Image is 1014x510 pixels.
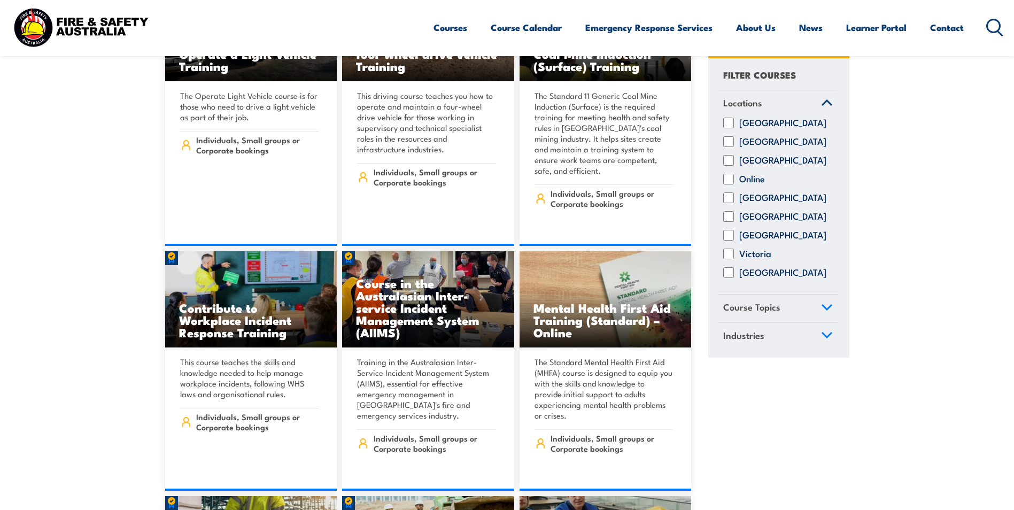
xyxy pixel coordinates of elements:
label: [GEOGRAPHIC_DATA] [739,118,826,129]
p: The Standard Mental Health First Aid (MHFA) course is designed to equip you with the skills and k... [535,357,674,421]
a: News [799,13,823,42]
span: Individuals, Small groups or Corporate bookings [374,167,496,187]
label: [GEOGRAPHIC_DATA] [739,193,826,204]
label: Victoria [739,249,771,260]
label: [GEOGRAPHIC_DATA] [739,212,826,222]
a: Course in the Australasian Inter-service Incident Management System (AIIMS) [342,251,514,347]
img: Mental Health First Aid Training (Standard) – Online (2) [520,251,692,347]
h3: Operate and maintain a four wheel drive vehicle Training [356,35,500,72]
a: Learner Portal [846,13,907,42]
h3: Operate a Light Vehicle Training [179,48,323,72]
h3: Mental Health First Aid Training (Standard) – Online [533,302,678,338]
h3: Contribute to Workplace Incident Response Training [179,302,323,338]
label: [GEOGRAPHIC_DATA] [739,230,826,241]
p: The Standard 11 Generic Coal Mine Induction (Surface) is the required training for meeting health... [535,90,674,176]
label: [GEOGRAPHIC_DATA] [739,137,826,148]
a: About Us [736,13,776,42]
a: Industries [718,323,838,351]
span: Individuals, Small groups or Corporate bookings [196,412,319,432]
a: Course Topics [718,295,838,323]
span: Individuals, Small groups or Corporate bookings [196,135,319,155]
label: [GEOGRAPHIC_DATA] [739,156,826,166]
img: Course in the Australasian Inter-service Incident Management System (AIIMS) TRAINING [342,251,514,347]
label: [GEOGRAPHIC_DATA] [739,268,826,279]
a: Mental Health First Aid Training (Standard) – Online [520,251,692,347]
a: Contact [930,13,964,42]
span: Industries [723,328,764,343]
p: Training in the Australasian Inter-Service Incident Management System (AIIMS), essential for effe... [357,357,496,421]
label: Online [739,174,765,185]
span: Locations [723,96,762,110]
h3: Course in the Australasian Inter-service Incident Management System (AIIMS) [356,277,500,338]
a: Contribute to Workplace Incident Response Training [165,251,337,347]
p: This course teaches the skills and knowledge needed to help manage workplace incidents, following... [180,357,319,399]
h3: Standard 11 Generic Coal Mine Induction (Surface) Training [533,35,678,72]
img: Contribute to Workplace Incident Response TRAINING (1) [165,251,337,347]
span: Individuals, Small groups or Corporate bookings [551,433,673,453]
a: Courses [434,13,467,42]
span: Individuals, Small groups or Corporate bookings [374,433,496,453]
h4: FILTER COURSES [723,67,796,82]
p: This driving course teaches you how to operate and maintain a four-wheel drive vehicle for those ... [357,90,496,154]
span: Course Topics [723,300,780,315]
a: Locations [718,90,838,118]
p: The Operate Light Vehicle course is for those who need to drive a light vehicle as part of their ... [180,90,319,122]
span: Individuals, Small groups or Corporate bookings [551,188,673,208]
a: Course Calendar [491,13,562,42]
a: Emergency Response Services [585,13,713,42]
